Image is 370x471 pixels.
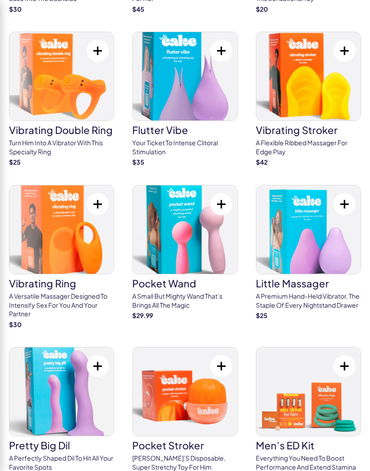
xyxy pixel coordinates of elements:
h3: flutter vibe [132,125,237,135]
img: vibrating stroker [256,32,361,120]
img: Men’s ED Kit [256,347,361,436]
strong: $ 25 [9,158,21,166]
a: pocket wandpocket wandA small but mighty wand that’s brings all the magic$29.99 [132,185,237,320]
img: pocket stroker [133,347,237,436]
strong: $ 25 [256,311,268,319]
a: vibrating double ringvibrating double ringTurn him into a vibrator with this specialty ring$25 [9,32,114,167]
strong: $ 30 [9,320,22,328]
img: vibrating ring [9,185,114,274]
p: A premium hand-held vibrator, the staple of every nightstand drawer [256,292,361,309]
strong: $ 42 [256,158,268,166]
h3: pocket stroker [132,440,237,450]
h3: pretty big dil [9,440,114,450]
img: pocket wand [133,185,237,274]
a: little massagerlittle massagerA premium hand-held vibrator, the staple of every nightstand drawer$25 [256,185,361,320]
h3: vibrating stroker [256,125,361,135]
strong: $ 45 [132,5,144,13]
p: A flexible ribbed massager for Edge play [256,139,361,156]
strong: $ 20 [256,5,268,13]
a: vibrating ringvibrating ringA versatile massager designed to Intensify sex for you and your partn... [9,185,114,329]
h3: vibrating double ring [9,125,114,135]
p: A small but mighty wand that’s brings all the magic [132,292,237,309]
a: flutter vibeflutter vibeYour ticket to intense clitoral stimulation$35 [132,32,237,167]
strong: $ 30 [9,5,22,13]
p: Turn him into a vibrator with this specialty ring [9,139,114,156]
h3: pocket wand [132,278,237,288]
h3: vibrating ring [9,278,114,288]
h3: Men’s ED Kit [256,440,361,450]
img: flutter vibe [133,32,237,120]
strong: $ 29.99 [132,311,153,319]
p: Your ticket to intense clitoral stimulation [132,139,237,156]
p: A versatile massager designed to Intensify sex for you and your partner [9,292,114,319]
h3: little massager [256,278,361,288]
img: little massager [256,185,361,274]
img: pretty big dil [9,347,114,436]
strong: $ 35 [132,158,144,166]
a: vibrating strokervibrating strokerA flexible ribbed massager for Edge play$42 [256,32,361,167]
img: vibrating double ring [9,32,114,120]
